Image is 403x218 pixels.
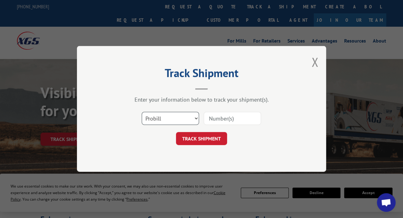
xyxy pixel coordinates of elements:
[377,193,396,212] div: Open chat
[311,54,318,70] button: Close modal
[108,69,295,80] h2: Track Shipment
[176,132,227,145] button: TRACK SHIPMENT
[108,96,295,103] div: Enter your information below to track your shipment(s).
[204,112,261,125] input: Number(s)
